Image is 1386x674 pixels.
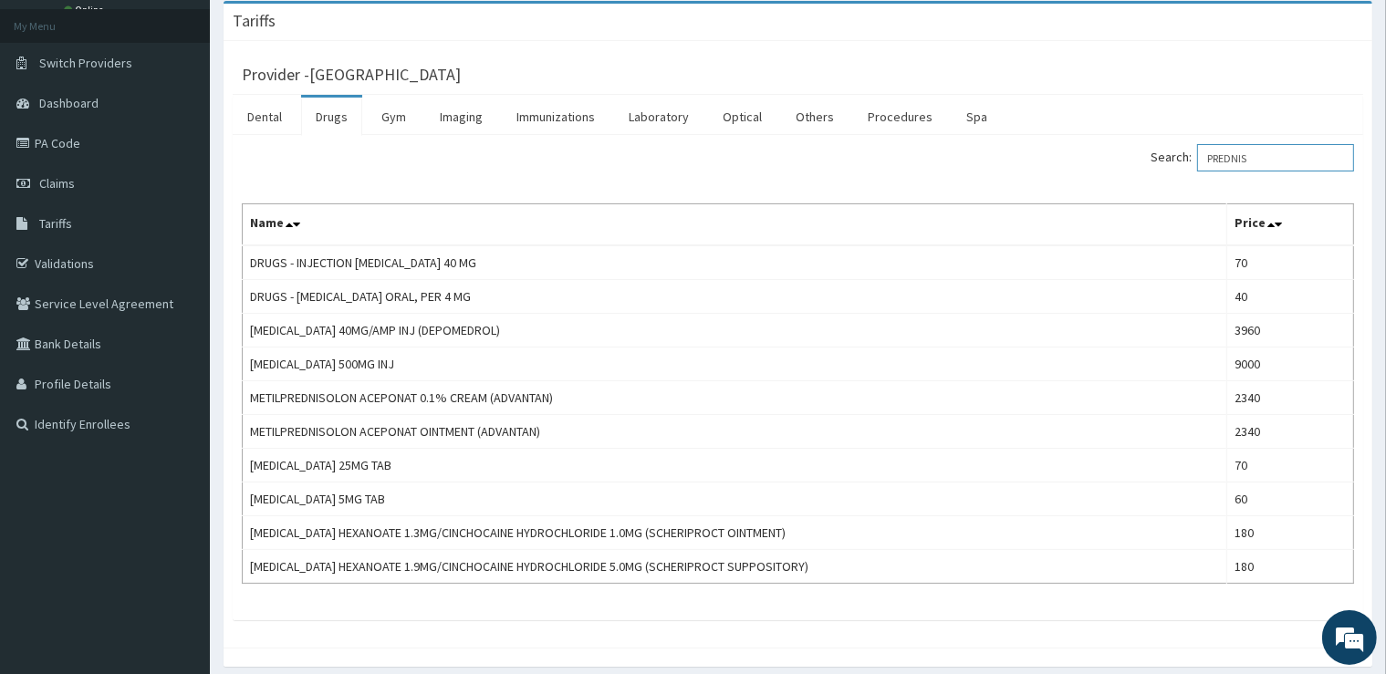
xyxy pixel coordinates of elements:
input: Search: [1197,144,1354,171]
span: Claims [39,175,75,192]
a: Gym [367,98,421,136]
td: [MEDICAL_DATA] HEXANOATE 1.9MG/CINCHOCAINE HYDROCHLORIDE 5.0MG (SCHERIPROCT SUPPOSITORY) [243,550,1227,584]
a: Procedures [853,98,947,136]
td: DRUGS - [MEDICAL_DATA] ORAL, PER 4 MG [243,280,1227,314]
td: 180 [1227,516,1354,550]
td: DRUGS - INJECTION [MEDICAL_DATA] 40 MG [243,245,1227,280]
span: Switch Providers [39,55,132,71]
td: 2340 [1227,415,1354,449]
td: [MEDICAL_DATA] 25MG TAB [243,449,1227,482]
div: Chat with us now [95,102,307,126]
img: d_794563401_company_1708531726252_794563401 [34,91,74,137]
span: We're online! [106,213,252,398]
span: Tariffs [39,215,72,232]
div: Minimize live chat window [299,9,343,53]
a: Laboratory [614,98,703,136]
td: 9000 [1227,347,1354,381]
a: Online [64,4,108,16]
td: [MEDICAL_DATA] 5MG TAB [243,482,1227,516]
td: 70 [1227,449,1354,482]
a: Optical [708,98,776,136]
td: 40 [1227,280,1354,314]
label: Search: [1151,144,1354,171]
td: METILPREDNISOLON ACEPONAT OINTMENT (ADVANTAN) [243,415,1227,449]
a: Drugs [301,98,362,136]
td: [MEDICAL_DATA] 500MG INJ [243,347,1227,381]
a: Spa [952,98,1002,136]
td: 70 [1227,245,1354,280]
td: 60 [1227,482,1354,516]
td: METILPREDNISOLON ACEPONAT 0.1% CREAM (ADVANTAN) [243,381,1227,415]
h3: Provider - [GEOGRAPHIC_DATA] [242,67,461,83]
h3: Tariffs [233,13,276,29]
a: Immunizations [502,98,610,136]
td: 3960 [1227,314,1354,347]
td: 2340 [1227,381,1354,415]
th: Price [1227,204,1354,246]
a: Dental [233,98,297,136]
span: Dashboard [39,95,99,111]
td: [MEDICAL_DATA] HEXANOATE 1.3MG/CINCHOCAINE HYDROCHLORIDE 1.0MG (SCHERIPROCT OINTMENT) [243,516,1227,550]
a: Others [781,98,849,136]
td: [MEDICAL_DATA] 40MG/AMP INJ (DEPOMEDROL) [243,314,1227,347]
td: 180 [1227,550,1354,584]
th: Name [243,204,1227,246]
a: Imaging [425,98,497,136]
textarea: Type your message and hit 'Enter' [9,466,348,530]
